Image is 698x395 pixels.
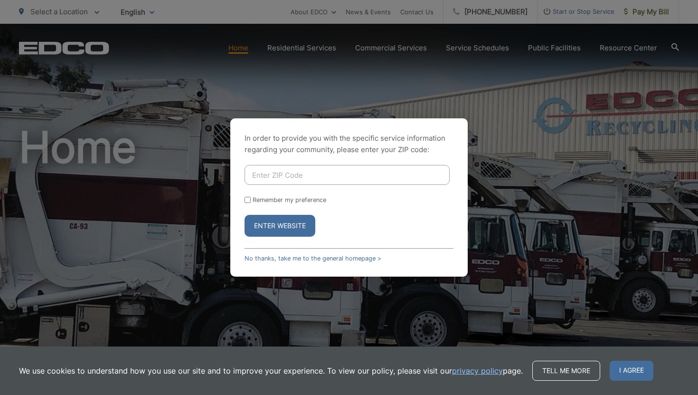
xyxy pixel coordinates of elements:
p: In order to provide you with the specific service information regarding your community, please en... [245,133,453,155]
a: Tell me more [532,361,600,381]
a: No thanks, take me to the general homepage > [245,255,381,262]
label: Remember my preference [253,196,326,203]
a: privacy policy [452,365,503,376]
p: We use cookies to understand how you use our site and to improve your experience. To view our pol... [19,365,523,376]
input: Enter ZIP Code [245,165,450,185]
span: I agree [610,361,653,381]
button: Enter Website [245,215,315,237]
